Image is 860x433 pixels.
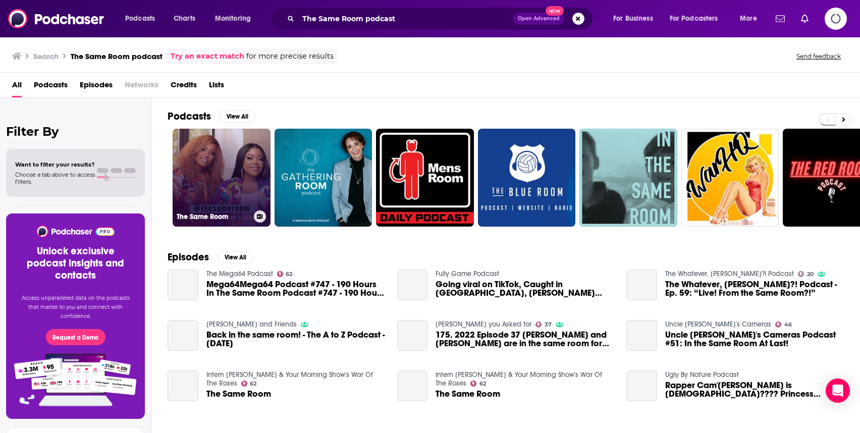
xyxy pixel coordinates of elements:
span: Want to filter your results? [15,161,95,168]
a: The Mega64 Podcast [206,269,273,278]
a: Intern John & Your Morning Show's War Of The Roses [206,370,373,388]
img: Podchaser - Follow, Share and Rate Podcasts [36,226,115,237]
a: 175. 2022 Episode 37 Trevor and Ryan are in the same room for the Podcast. What's next with Footb... [397,320,428,351]
span: Back in the same room! - The A to Z Podcast - [DATE] [206,331,385,348]
a: Going viral on TikTok, Caught in Dubai, Connor McGregor + Tyson fury in the same room. Podcast 002 [397,269,428,300]
div: Search podcasts, credits, & more... [280,7,603,30]
a: Back in the same room! - The A to Z Podcast - 2016-04-07 [168,320,198,351]
div: Open Intercom Messenger [826,378,850,403]
a: EpisodesView All [168,251,253,263]
button: open menu [733,11,770,27]
span: Charts [174,12,195,26]
span: New [546,6,564,16]
button: View All [217,251,253,263]
span: The Whatever, [PERSON_NAME]?! Podcast - Ep. 59: “Live! From the Same Room?!” [665,280,844,297]
a: 62 [470,381,486,387]
span: Going viral on TikTok, Caught in [GEOGRAPHIC_DATA], [PERSON_NAME] [PERSON_NAME] + [PERSON_NAME] i... [436,280,614,297]
a: Uncle Jonesy's Cameras Podcast #51: In the Same Room At Last! [626,320,657,351]
span: 62 [286,272,292,277]
h3: The Same Room podcast [71,51,163,61]
a: Intern John & Your Morning Show's War Of The Roses [436,370,602,388]
a: The Whatever, Buddy?! Podcast - Ep. 59: “Live! From the Same Room?!” [626,269,657,300]
button: Open AdvancedNew [513,13,564,25]
span: 20 [807,272,814,277]
a: Mega64Mega64 Podcast #747 - 190 Hours In The Same Room Podcast #747 - 190 Hours In The Same Room [206,280,385,297]
span: More [740,12,757,26]
a: 62 [277,271,293,277]
a: Lists [209,77,224,97]
a: 175. 2022 Episode 37 Trevor and Ryan are in the same room for the Podcast. What's next with Footb... [436,331,614,348]
h2: Podcasts [168,110,211,123]
span: 62 [250,382,256,386]
a: 62 [241,381,257,387]
span: For Business [613,12,653,26]
span: Monitoring [215,12,251,26]
span: 62 [479,382,486,386]
span: Logging in [825,8,847,30]
a: Episodes [80,77,113,97]
a: PodcastsView All [168,110,255,123]
h2: Episodes [168,251,209,263]
span: Networks [125,77,158,97]
h3: The Same Room [177,212,250,221]
h3: Unlock exclusive podcast insights and contacts [18,245,133,282]
a: Morgan you Asked for [436,320,531,329]
a: The Same Room [436,390,500,398]
a: All [12,77,22,97]
span: Uncle [PERSON_NAME]'s Cameras Podcast #51: In the Same Room At Last! [665,331,844,348]
a: Rapper Cam'ron is gay???? Princess Tiana and Rob Desantis in the same room?? My podcast room that is [665,381,844,398]
a: Podcasts [34,77,68,97]
span: Podcasts [125,12,155,26]
a: Zac Jackson and Friends [206,320,297,329]
input: Search podcasts, credits, & more... [298,11,513,27]
a: Ugly By Nature Podcast [665,370,739,379]
a: The Same Room [173,129,271,227]
a: Credits [171,77,197,97]
button: Request a Demo [46,329,105,345]
a: Rapper Cam'ron is gay???? Princess Tiana and Rob Desantis in the same room?? My podcast room that is [626,370,657,401]
span: 37 [545,322,552,327]
span: Open Advanced [518,16,560,21]
a: The Same Room [397,370,428,401]
button: open menu [606,11,666,27]
button: View All [219,111,255,123]
span: 46 [784,322,792,327]
a: Fully Game Podcast [436,269,499,278]
a: The Whatever, Buddy?! Podcast - Ep. 59: “Live! From the Same Room?!” [665,280,844,297]
span: Rapper Cam'[PERSON_NAME] is [DEMOGRAPHIC_DATA]???? Princess [PERSON_NAME] and [PERSON_NAME] in th... [665,381,844,398]
p: Access unparalleled data on the podcasts that matter to you and connect with confidence. [18,294,133,321]
a: The Same Room [168,370,198,401]
img: Podchaser - Follow, Share and Rate Podcasts [8,9,105,28]
span: For Podcasters [670,12,718,26]
span: 175. 2022 Episode 37 [PERSON_NAME] and [PERSON_NAME] are in the same room for the Podcast. What's... [436,331,614,348]
a: Try an exact match [171,50,244,62]
a: The Whatever, Buddy?! Podcast [665,269,794,278]
button: open menu [118,11,168,27]
img: Pro Features [11,353,140,407]
a: 20 [798,271,814,277]
h3: Search [33,51,59,61]
a: Show notifications dropdown [797,10,813,27]
a: Mega64Mega64 Podcast #747 - 190 Hours In The Same Room Podcast #747 - 190 Hours In The Same Room [168,269,198,300]
a: Show notifications dropdown [772,10,789,27]
h2: Filter By [6,124,145,139]
a: Back in the same room! - The A to Z Podcast - 2016-04-07 [206,331,385,348]
a: The Same Room [206,390,271,398]
a: 37 [535,321,552,328]
a: Uncle Jonesy's Cameras Podcast #51: In the Same Room At Last! [665,331,844,348]
a: 46 [775,321,792,328]
button: open menu [663,11,733,27]
button: Send feedback [793,52,844,61]
button: open menu [208,11,264,27]
span: for more precise results [246,50,334,62]
a: Going viral on TikTok, Caught in Dubai, Connor McGregor + Tyson fury in the same room. Podcast 002 [436,280,614,297]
